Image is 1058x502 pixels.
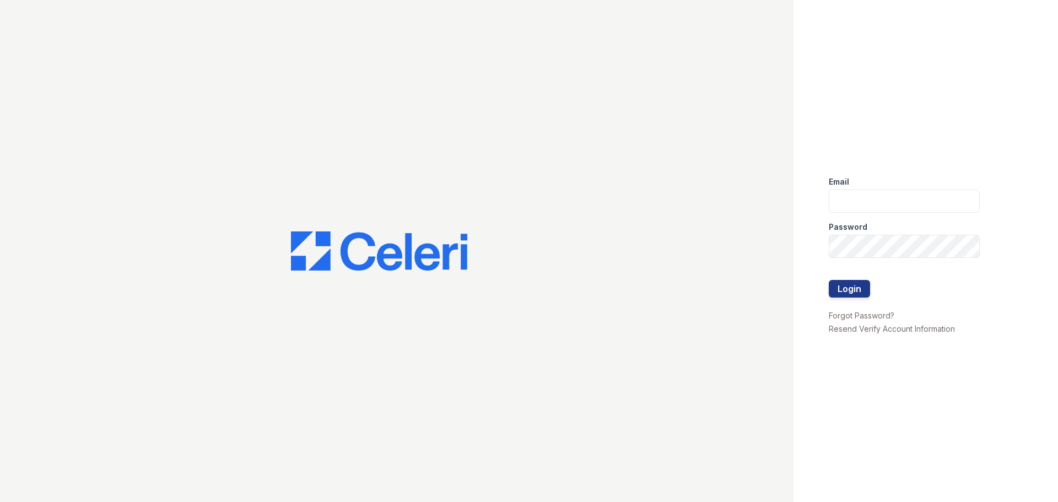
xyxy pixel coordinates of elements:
[829,176,849,187] label: Email
[829,324,955,333] a: Resend Verify Account Information
[291,231,467,271] img: CE_Logo_Blue-a8612792a0a2168367f1c8372b55b34899dd931a85d93a1a3d3e32e68fde9ad4.png
[829,311,894,320] a: Forgot Password?
[829,222,867,233] label: Password
[829,280,870,298] button: Login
